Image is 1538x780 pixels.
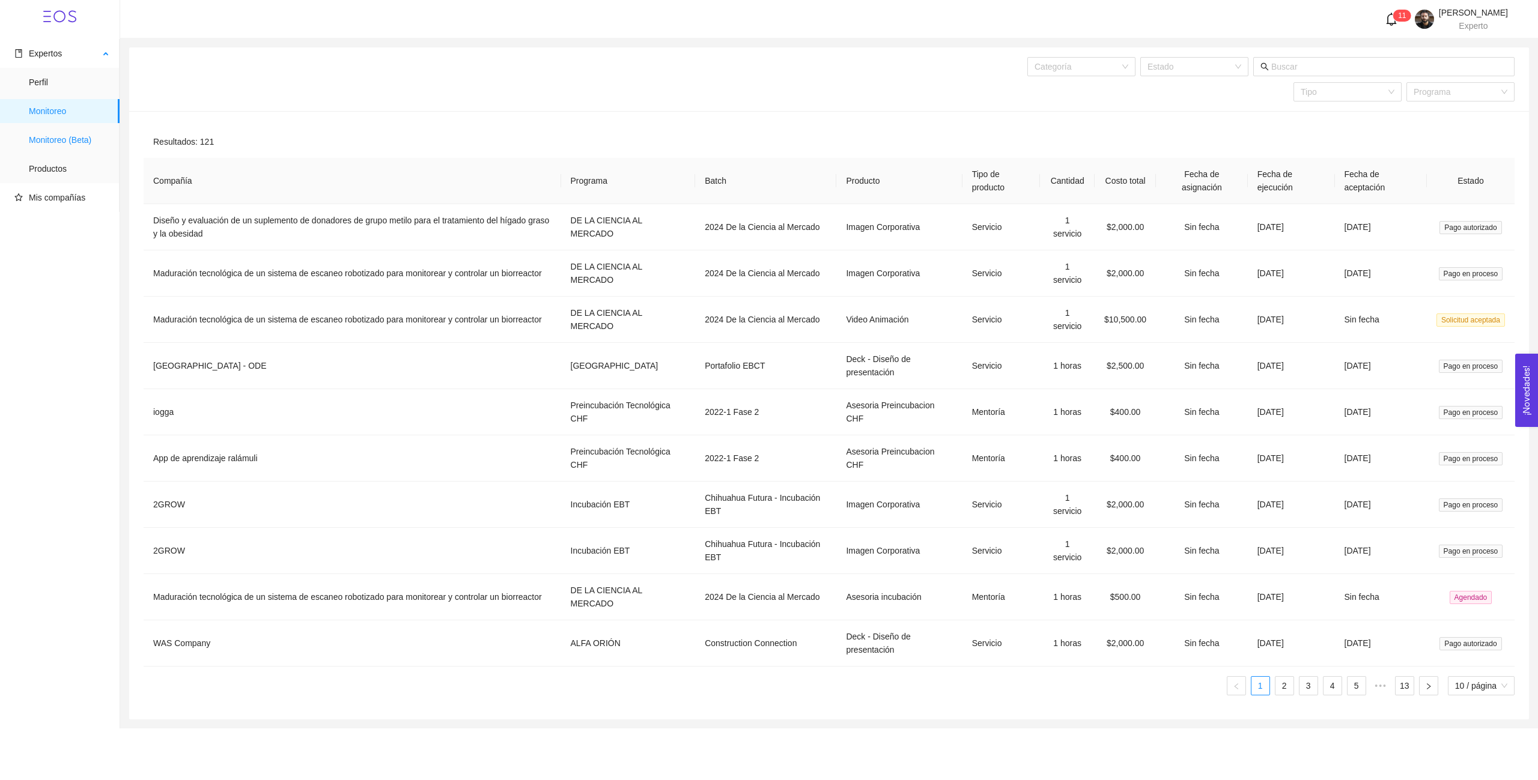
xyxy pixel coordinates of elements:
[144,389,561,435] td: iogga
[1095,343,1156,389] td: $2,500.00
[1040,574,1095,620] td: 1 horas
[1095,482,1156,528] td: $2,000.00
[1040,528,1095,574] td: 1 servicio
[1335,297,1427,343] td: Sin fecha
[962,482,1041,528] td: Servicio
[1040,389,1095,435] td: 1 horas
[1335,574,1427,620] td: Sin fecha
[14,193,23,202] span: star
[1335,204,1427,250] td: [DATE]
[1156,297,1248,343] td: Sin fecha
[1371,676,1390,695] li: 5 páginas siguientes
[144,620,561,667] td: WAS Company
[1095,389,1156,435] td: $400.00
[836,482,962,528] td: Imagen Corporativa
[695,482,836,528] td: Chihuahua Futura - Incubación EBT
[1248,297,1335,343] td: [DATE]
[1040,620,1095,667] td: 1 horas
[1398,11,1402,20] span: 1
[1450,591,1492,604] span: Agendado
[144,343,561,389] td: [GEOGRAPHIC_DATA] - ODE
[962,389,1041,435] td: Mentoría
[962,528,1041,574] td: Servicio
[695,528,836,574] td: Chihuahua Futura - Incubación EBT
[1095,435,1156,482] td: $400.00
[29,99,110,123] span: Monitoreo
[1156,482,1248,528] td: Sin fecha
[1040,482,1095,528] td: 1 servicio
[1156,389,1248,435] td: Sin fecha
[144,528,561,574] td: 2GROW
[1227,676,1246,695] li: Página anterior
[836,574,962,620] td: Asesoria incubación
[1040,435,1095,482] td: 1 horas
[1251,676,1270,695] li: 1
[962,158,1041,204] th: Tipo de producto
[695,158,836,204] th: Batch
[1335,528,1427,574] td: [DATE]
[962,250,1041,297] td: Servicio
[1095,158,1156,204] th: Costo total
[695,389,836,435] td: 2022-1 Fase 2
[836,435,962,482] td: Asesoria Preincubacion CHF
[1439,545,1503,558] span: Pago en proceso
[1040,297,1095,343] td: 1 servicio
[29,128,110,152] span: Monitoreo (Beta)
[561,574,696,620] td: DE LA CIENCIA AL MERCADO
[1248,482,1335,528] td: [DATE]
[695,297,836,343] td: 2024 De la Ciencia al Mercado
[1040,158,1095,204] th: Cantidad
[962,574,1041,620] td: Mentoría
[29,157,110,181] span: Productos
[1348,677,1366,695] a: 5
[836,389,962,435] td: Asesoria Preincubacion CHF
[1455,677,1507,695] span: 10 / página
[1515,354,1538,427] button: Open Feedback Widget
[836,204,962,250] td: Imagen Corporativa
[1251,677,1269,695] a: 1
[836,250,962,297] td: Imagen Corporativa
[695,343,836,389] td: Portafolio EBCT
[1156,435,1248,482] td: Sin fecha
[1156,528,1248,574] td: Sin fecha
[561,297,696,343] td: DE LA CIENCIA AL MERCADO
[1448,676,1515,695] div: tamaño de página
[1227,676,1246,695] button: left
[1156,204,1248,250] td: Sin fecha
[1233,683,1240,690] span: left
[1095,574,1156,620] td: $500.00
[1040,343,1095,389] td: 1 horas
[29,70,110,94] span: Perfil
[561,620,696,667] td: ALFA ORIÓN
[695,435,836,482] td: 2022-1 Fase 2
[695,574,836,620] td: 2024 De la Ciencia al Mercado
[1248,250,1335,297] td: [DATE]
[1156,574,1248,620] td: Sin fecha
[1425,683,1432,690] span: right
[144,574,561,620] td: Maduración tecnológica de un sistema de escaneo robotizado para monitorear y controlar un biorrea...
[144,158,561,204] th: Compañía
[1095,250,1156,297] td: $2,000.00
[1248,158,1335,204] th: Fecha de ejecución
[1248,204,1335,250] td: [DATE]
[1439,637,1501,650] span: Pago autorizado
[1335,620,1427,667] td: [DATE]
[1156,343,1248,389] td: Sin fecha
[1040,204,1095,250] td: 1 servicio
[1299,677,1318,695] a: 3
[1095,297,1156,343] td: $10,500.00
[1427,158,1515,204] th: Estado
[561,389,696,435] td: Preincubación Tecnológica CHF
[1260,62,1269,71] span: search
[1439,8,1508,17] span: [PERSON_NAME]
[962,297,1041,343] td: Servicio
[1299,676,1318,695] li: 3
[1439,360,1503,373] span: Pago en proceso
[1335,158,1427,204] th: Fecha de aceptación
[1248,389,1335,435] td: [DATE]
[561,343,696,389] td: [GEOGRAPHIC_DATA]
[962,620,1041,667] td: Servicio
[1248,528,1335,574] td: [DATE]
[1323,676,1342,695] li: 4
[1248,574,1335,620] td: [DATE]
